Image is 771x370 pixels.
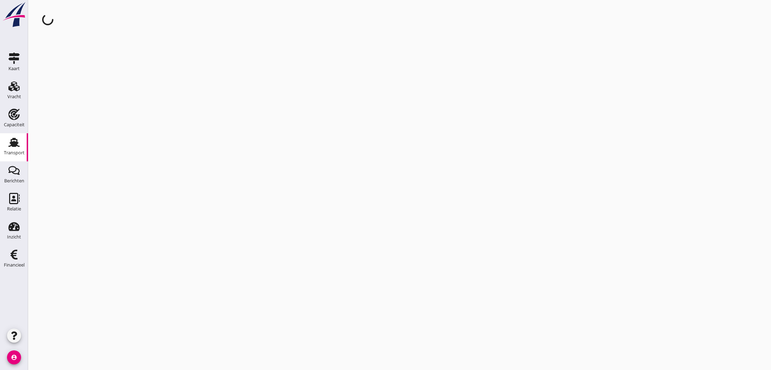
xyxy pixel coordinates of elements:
div: Transport [4,150,25,155]
img: logo-small.a267ee39.svg [1,2,27,28]
div: Berichten [4,179,24,183]
div: Kaart [8,66,20,71]
div: Inzicht [7,235,21,239]
div: Relatie [7,207,21,211]
div: Financieel [4,263,25,267]
i: account_circle [7,350,21,364]
div: Vracht [7,94,21,99]
div: Capaciteit [4,122,25,127]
